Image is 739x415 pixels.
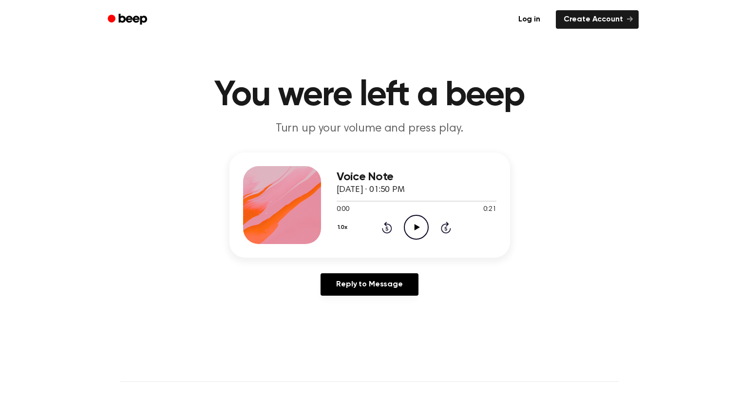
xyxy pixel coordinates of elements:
h1: You were left a beep [120,78,619,113]
a: Beep [101,10,156,29]
a: Create Account [556,10,639,29]
button: 1.0x [337,219,351,236]
span: 0:21 [483,205,496,215]
span: 0:00 [337,205,349,215]
a: Log in [509,8,550,31]
a: Reply to Message [321,273,418,296]
p: Turn up your volume and press play. [183,121,557,137]
span: [DATE] · 01:50 PM [337,186,405,194]
h3: Voice Note [337,170,496,184]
